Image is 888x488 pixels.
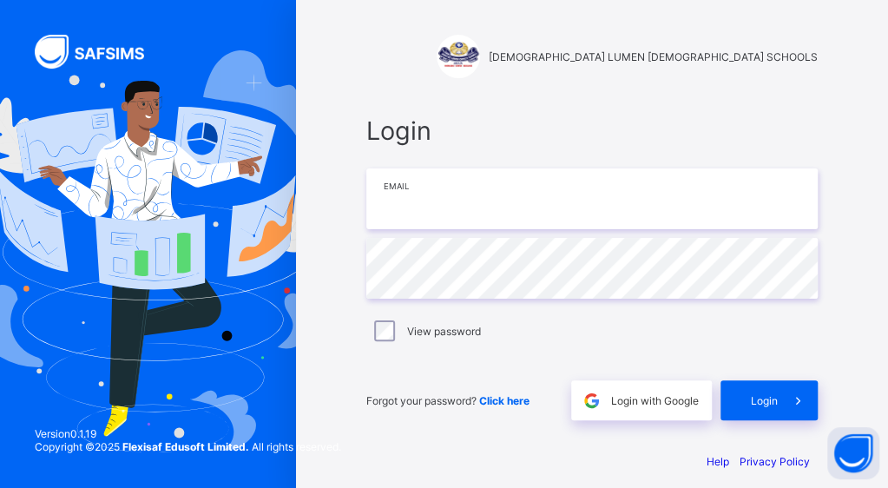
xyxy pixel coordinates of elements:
[35,427,341,440] span: Version 0.1.19
[122,440,249,453] strong: Flexisaf Edusoft Limited.
[611,394,699,407] span: Login with Google
[582,391,602,411] img: google.396cfc9801f0270233282035f929180a.svg
[489,50,818,63] span: [DEMOGRAPHIC_DATA] LUMEN [DEMOGRAPHIC_DATA] SCHOOLS
[407,325,481,338] label: View password
[35,35,165,69] img: SAFSIMS Logo
[366,394,530,407] span: Forgot your password?
[707,455,729,468] a: Help
[751,394,778,407] span: Login
[740,455,810,468] a: Privacy Policy
[479,394,530,407] a: Click here
[366,115,818,146] span: Login
[35,440,341,453] span: Copyright © 2025 All rights reserved.
[827,427,879,479] button: Open asap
